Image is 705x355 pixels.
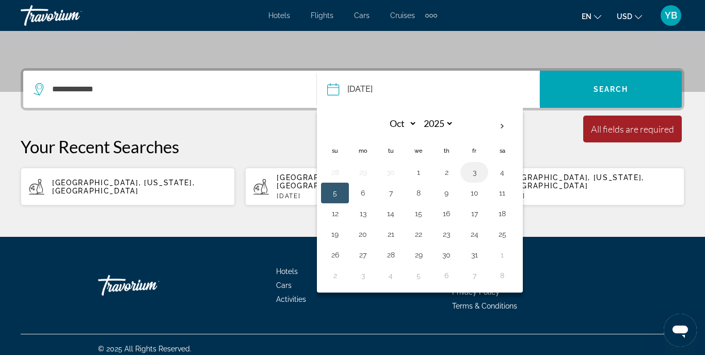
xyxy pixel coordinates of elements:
button: Day 3 [466,165,483,180]
button: Day 18 [494,206,510,221]
button: Day 2 [438,165,455,180]
a: Cars [354,11,370,20]
a: Travorium [98,270,201,301]
button: User Menu [658,5,684,26]
button: Day 3 [355,268,371,283]
button: Next month [488,115,516,138]
button: Day 13 [355,206,371,221]
button: Day 14 [382,206,399,221]
a: Flights [311,11,333,20]
span: Search [594,85,629,93]
button: Day 8 [410,186,427,200]
button: [GEOGRAPHIC_DATA], [US_STATE], [GEOGRAPHIC_DATA] [21,167,235,206]
select: Select year [420,115,454,133]
p: Your Recent Searches [21,136,684,157]
a: Hotels [268,11,290,20]
span: © 2025 All Rights Reserved. [98,345,191,353]
select: Select month [383,115,417,133]
button: Day 7 [382,186,399,200]
button: Day 9 [438,186,455,200]
button: Day 31 [466,248,483,262]
span: [GEOGRAPHIC_DATA], [US_STATE], [GEOGRAPHIC_DATA] [52,179,195,195]
button: Day 5 [410,268,427,283]
button: Day 6 [438,268,455,283]
button: Day 4 [382,268,399,283]
div: All fields are required [591,123,674,135]
iframe: Button to launch messaging window [664,314,697,347]
button: Day 6 [355,186,371,200]
button: [GEOGRAPHIC_DATA], [US_STATE], [GEOGRAPHIC_DATA][DATE] [470,167,684,206]
span: [GEOGRAPHIC_DATA], [US_STATE], [GEOGRAPHIC_DATA] [502,173,644,190]
button: Day 10 [466,186,483,200]
button: Day 17 [466,206,483,221]
button: Day 15 [410,206,427,221]
button: Search [540,71,682,108]
button: Day 20 [355,227,371,241]
button: Day 8 [494,268,510,283]
button: Day 1 [410,165,427,180]
button: Day 30 [438,248,455,262]
button: Day 11 [494,186,510,200]
button: Day 28 [382,248,399,262]
a: Travorium [21,2,124,29]
button: Day 22 [410,227,427,241]
button: Day 16 [438,206,455,221]
button: Change language [582,9,601,24]
button: Day 24 [466,227,483,241]
button: Day 21 [382,227,399,241]
button: Day 30 [382,165,399,180]
button: [GEOGRAPHIC_DATA], [US_STATE], [GEOGRAPHIC_DATA][DATE] [245,167,459,206]
button: Day 1 [494,248,510,262]
p: [DATE] [502,192,676,200]
button: Date: Oct 5, 2025 [327,71,539,108]
button: Day 28 [327,165,343,180]
span: USD [617,12,632,21]
button: Day 25 [494,227,510,241]
button: Day 2 [327,268,343,283]
button: Day 26 [327,248,343,262]
span: [GEOGRAPHIC_DATA], [US_STATE], [GEOGRAPHIC_DATA] [277,173,419,190]
button: Day 29 [355,165,371,180]
div: Search widget [23,71,682,108]
a: Cruises [390,11,415,20]
button: Day 12 [327,206,343,221]
a: Hotels [276,267,298,276]
button: Day 19 [327,227,343,241]
p: [DATE] [277,192,451,200]
a: Cars [276,281,292,289]
button: Change currency [617,9,642,24]
span: en [582,12,591,21]
span: YB [665,10,677,21]
a: Terms & Conditions [452,302,517,310]
button: Day 27 [355,248,371,262]
button: Day 5 [327,186,343,200]
button: Extra navigation items [425,7,437,24]
button: Day 29 [410,248,427,262]
button: Day 23 [438,227,455,241]
button: Day 4 [494,165,510,180]
button: Day 7 [466,268,483,283]
a: Activities [276,295,306,303]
